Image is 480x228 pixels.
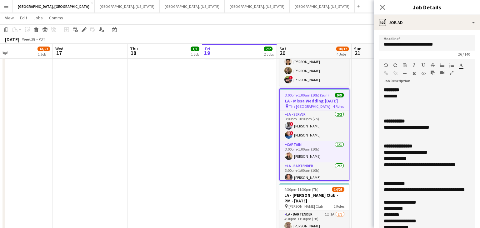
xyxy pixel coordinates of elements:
span: 26 / 140 [453,52,475,57]
a: View [2,14,16,22]
h3: LA - [PERSON_NAME] Club - PM - [DATE] [279,192,349,204]
button: [GEOGRAPHIC_DATA], [US_STATE] [225,0,290,12]
button: Bold [402,63,407,68]
span: 2/2 [264,47,272,51]
span: ! [290,122,293,126]
button: Italic [412,63,416,68]
span: 18 [129,49,138,57]
button: Text Color [459,63,463,68]
span: 19 [204,49,210,57]
span: 17 [54,49,63,57]
a: Edit [17,14,30,22]
app-card-role: LA - Server4/42:30pm-10:00pm (7h30m)![PERSON_NAME][PERSON_NAME][PERSON_NAME]![PERSON_NAME] [279,37,349,86]
div: [DATE] [5,36,19,42]
div: 1 Job [38,52,50,57]
app-card-role: LA - Server2/23:00pm-10:00pm (7h)![PERSON_NAME]![PERSON_NAME] [280,111,349,141]
app-card-role: LA - Bartender2/23:00pm-1:00am (10h)[PERSON_NAME] [280,162,349,193]
button: [GEOGRAPHIC_DATA], [US_STATE] [290,0,355,12]
span: Thu [130,46,138,52]
span: The [GEOGRAPHIC_DATA] [289,104,330,109]
a: Comms [47,14,66,22]
button: Undo [384,63,388,68]
button: Paste as plain text [431,70,435,75]
span: Week 38 [21,37,36,42]
span: 1/1 [191,47,199,51]
button: Redo [393,63,397,68]
span: 9/9 [335,93,344,97]
div: 4 Jobs [337,52,348,57]
div: 1 Job [191,52,199,57]
span: View [5,15,14,21]
span: 43/53 [37,47,50,51]
span: 28/37 [336,47,349,51]
span: Jobs [33,15,43,21]
span: Edit [20,15,27,21]
span: 4 Roles [333,104,344,109]
button: [GEOGRAPHIC_DATA], [US_STATE] [160,0,225,12]
button: Underline [421,63,426,68]
button: [GEOGRAPHIC_DATA], [US_STATE] [95,0,160,12]
a: Jobs [31,14,45,22]
button: Clear Formatting [412,71,416,76]
div: 2 Jobs [264,52,274,57]
span: 2 Roles [334,204,344,209]
span: ! [289,76,293,80]
span: 21 [353,49,362,57]
span: Sun [354,46,362,52]
span: [PERSON_NAME] Club [288,204,323,209]
span: 20 [278,49,286,57]
button: Ordered List [449,63,454,68]
div: Job Ad [374,15,480,30]
span: Sat [279,46,286,52]
app-card-role: Captain1/13:00pm-1:00am (10h)[PERSON_NAME] [280,141,349,162]
h3: Job Details [374,3,480,11]
span: Wed [55,46,63,52]
span: Comms [49,15,63,21]
span: 14/23 [332,187,344,192]
app-job-card: 3:00pm-1:00am (10h) (Sun)9/9LA - Missa Wedding [DATE] The [GEOGRAPHIC_DATA]4 RolesLA - Server2/23... [279,88,349,181]
button: Unordered List [440,63,444,68]
button: Fullscreen [449,70,454,75]
button: Insert video [440,70,444,75]
div: PDT [39,37,45,42]
span: Fri [205,46,210,52]
span: ! [290,131,293,135]
h3: LA - Missa Wedding [DATE] [280,98,349,104]
button: [GEOGRAPHIC_DATA], [GEOGRAPHIC_DATA] [13,0,95,12]
span: 4:30pm-11:30pm (7h) [284,187,318,192]
button: Strikethrough [431,63,435,68]
button: HTML Code [421,71,426,76]
span: 3:00pm-1:00am (10h) (Sun) [285,93,329,97]
button: Horizontal Line [402,71,407,76]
